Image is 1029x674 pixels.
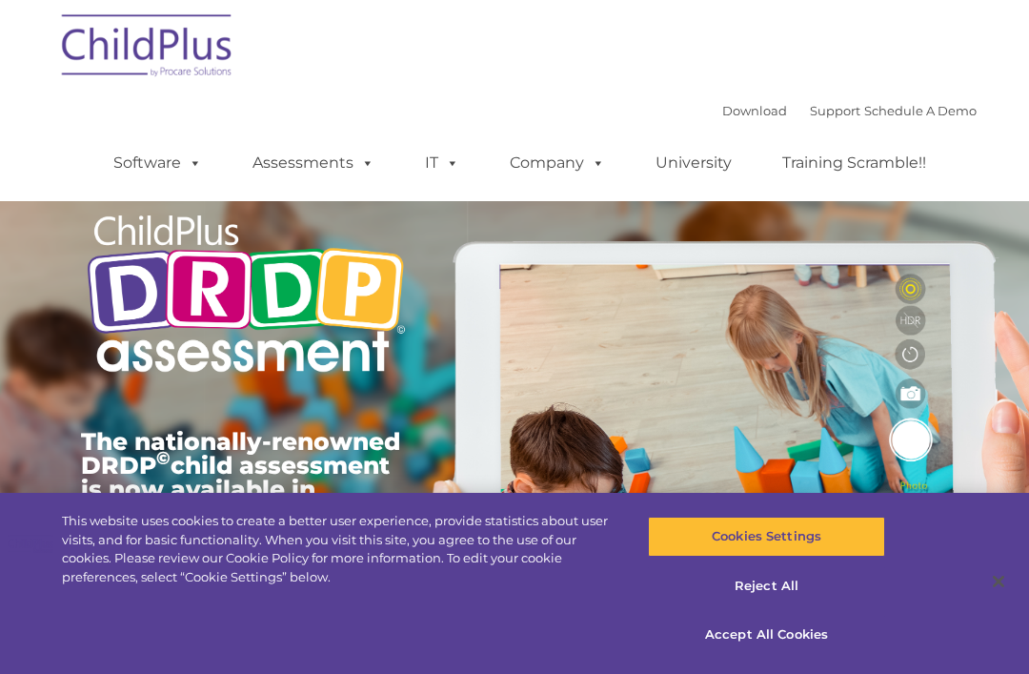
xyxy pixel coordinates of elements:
a: Company [491,144,624,182]
button: Close [978,561,1019,603]
button: Reject All [648,566,884,606]
sup: © [156,447,171,469]
a: Download [722,103,787,118]
button: Cookies Settings [648,517,884,557]
font: | [722,103,977,118]
a: Support [810,103,860,118]
button: Accept All Cookies [648,615,884,655]
span: The nationally-renowned DRDP child assessment is now available in ChildPlus. [81,427,400,527]
a: IT [406,144,478,182]
a: Schedule A Demo [864,103,977,118]
div: This website uses cookies to create a better user experience, provide statistics about user visit... [62,512,617,586]
a: Software [94,144,221,182]
img: Copyright - DRDP Logo Light [81,195,411,397]
img: ChildPlus by Procare Solutions [52,1,243,96]
a: Assessments [233,144,393,182]
a: University [636,144,751,182]
a: Training Scramble!! [763,144,945,182]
